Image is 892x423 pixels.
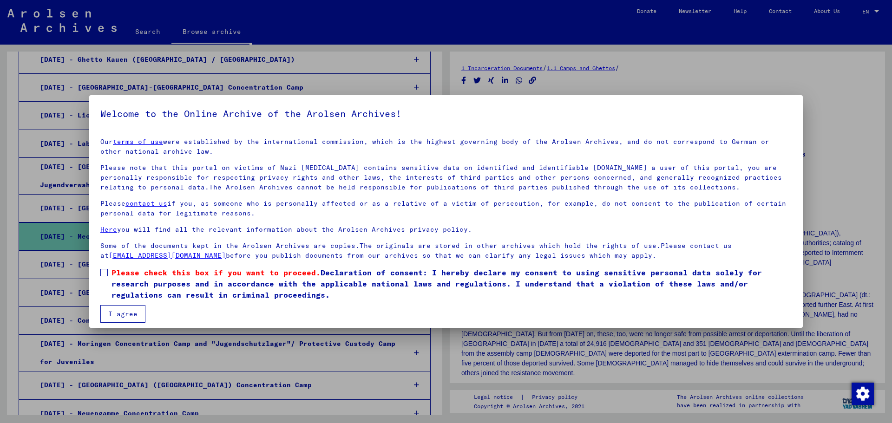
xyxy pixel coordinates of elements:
a: contact us [125,199,167,208]
p: you will find all the relevant information about the Arolsen Archives privacy policy. [100,225,792,234]
p: Please note that this portal on victims of Nazi [MEDICAL_DATA] contains sensitive data on identif... [100,163,792,192]
a: terms of use [113,137,163,146]
span: Please check this box if you want to proceed. [111,268,321,277]
h5: Welcome to the Online Archive of the Arolsen Archives! [100,106,792,121]
img: Change consent [852,383,874,405]
a: Here [100,225,117,234]
span: Declaration of consent: I hereby declare my consent to using sensitive personal data solely for r... [111,267,792,300]
p: Please if you, as someone who is personally affected or as a relative of a victim of persecution,... [100,199,792,218]
a: [EMAIL_ADDRESS][DOMAIN_NAME] [109,251,226,260]
p: Our were established by the international commission, which is the highest governing body of the ... [100,137,792,156]
button: I agree [100,305,145,323]
p: Some of the documents kept in the Arolsen Archives are copies.The originals are stored in other a... [100,241,792,260]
